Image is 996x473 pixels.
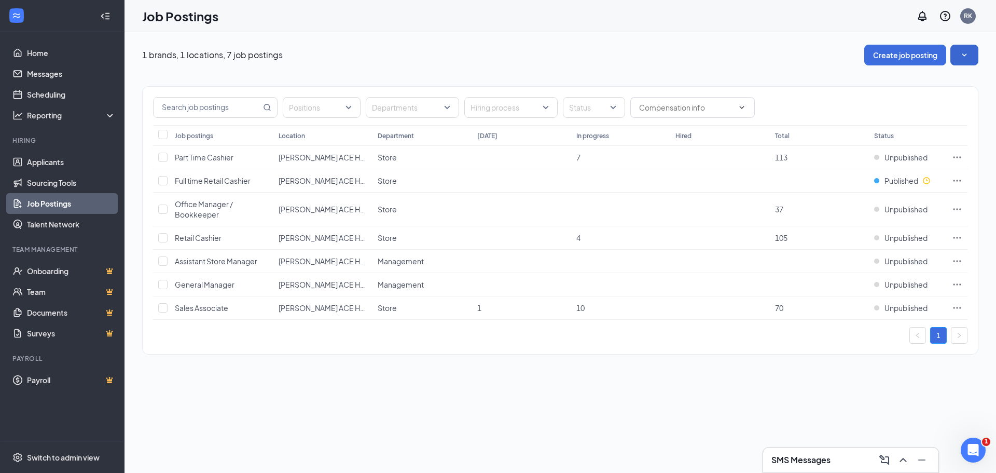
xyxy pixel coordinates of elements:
svg: Clock [922,177,931,185]
svg: Analysis [12,110,23,120]
span: Sales Associate [175,303,228,313]
span: Full time Retail Cashier [175,176,251,185]
span: Unpublished [884,152,928,163]
a: 1 [931,328,946,343]
li: Previous Page [909,327,926,344]
span: Management [378,256,424,266]
svg: Ellipses [952,175,962,186]
span: 4 [576,233,580,242]
svg: WorkstreamLogo [11,10,22,21]
button: Create job posting [864,45,946,65]
span: [PERSON_NAME] ACE Hardware [279,176,389,185]
td: Management [372,273,472,296]
svg: Settings [12,452,23,463]
span: Unpublished [884,303,928,313]
span: left [915,332,921,339]
th: In progress [571,125,670,146]
span: 105 [775,233,787,242]
h3: SMS Messages [771,454,831,466]
span: Retail Cashier [175,233,222,242]
input: Search job postings [154,98,261,117]
td: Katz ACE Hardware [273,146,372,169]
button: Minimize [914,452,930,468]
div: Location [279,131,305,140]
svg: Ellipses [952,233,962,243]
svg: Ellipses [952,152,962,163]
span: [PERSON_NAME] ACE Hardware [279,153,389,162]
span: Assistant Store Manager [175,256,257,266]
a: Talent Network [27,214,116,235]
a: Scheduling [27,84,116,105]
td: Katz ACE Hardware [273,250,372,273]
a: Home [27,43,116,63]
a: Applicants [27,152,116,172]
svg: QuestionInfo [939,10,951,22]
div: RK [964,11,972,20]
button: left [909,327,926,344]
svg: Ellipses [952,279,962,290]
span: 37 [775,205,783,214]
td: Store [372,193,472,226]
div: Team Management [12,245,114,254]
svg: Ellipses [952,204,962,214]
span: [PERSON_NAME] ACE Hardware [279,233,389,242]
span: Part Time Cashier [175,153,233,162]
span: 113 [775,153,787,162]
td: Katz ACE Hardware [273,193,372,226]
span: Store [378,153,397,162]
a: Messages [27,63,116,84]
th: [DATE] [472,125,571,146]
a: TeamCrown [27,281,116,302]
span: [PERSON_NAME] ACE Hardware [279,303,389,313]
span: General Manager [175,280,234,289]
span: 10 [576,303,585,313]
h1: Job Postings [142,7,218,25]
span: Unpublished [884,279,928,290]
span: Unpublished [884,204,928,214]
span: right [956,332,962,339]
td: Store [372,169,472,193]
a: Sourcing Tools [27,172,116,193]
span: Published [884,175,918,186]
span: Store [378,176,397,185]
svg: ChevronUp [897,454,909,466]
a: DocumentsCrown [27,302,116,323]
a: Job Postings [27,193,116,214]
a: SurveysCrown [27,323,116,344]
span: Store [378,205,397,214]
span: 1 [982,438,990,446]
button: ChevronUp [895,452,911,468]
td: Store [372,146,472,169]
button: ComposeMessage [876,452,893,468]
svg: Ellipses [952,303,962,313]
span: Store [378,303,397,313]
th: Hired [670,125,769,146]
span: [PERSON_NAME] ACE Hardware [279,256,389,266]
iframe: Intercom live chat [961,438,986,463]
span: Store [378,233,397,242]
div: Job postings [175,131,213,140]
svg: Notifications [916,10,929,22]
li: Next Page [951,327,967,344]
span: [PERSON_NAME] ACE Hardware [279,280,389,289]
td: Management [372,250,472,273]
div: Hiring [12,136,114,145]
div: Department [378,131,414,140]
span: 1 [477,303,481,313]
li: 1 [930,327,947,344]
span: [PERSON_NAME] ACE Hardware [279,205,389,214]
svg: MagnifyingGlass [263,103,271,112]
span: 70 [775,303,783,313]
input: Compensation info [639,102,734,113]
td: Katz ACE Hardware [273,169,372,193]
div: Reporting [27,110,116,120]
svg: Ellipses [952,256,962,266]
span: Unpublished [884,233,928,243]
th: Status [869,125,947,146]
span: Unpublished [884,256,928,266]
svg: Minimize [916,454,928,466]
button: right [951,327,967,344]
p: 1 brands, 1 locations, 7 job postings [142,49,283,61]
a: OnboardingCrown [27,261,116,281]
td: Katz ACE Hardware [273,226,372,250]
